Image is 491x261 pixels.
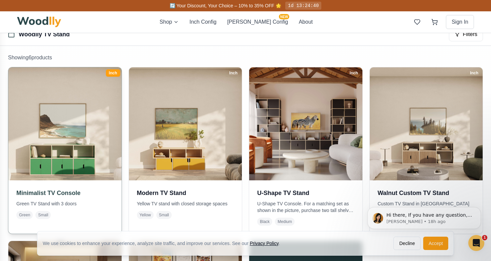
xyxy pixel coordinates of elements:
[250,241,279,246] a: Privacy Policy
[8,54,483,62] p: Showing 6 product s
[275,218,295,226] span: Medium
[16,188,114,198] h3: Minimalist TV Console
[279,14,289,19] span: NEW
[156,211,172,219] span: Small
[257,200,354,214] p: U-Shape TV Console. For a matching set as shown in the picture, purchase two tall shelves and one...
[35,211,51,219] span: Small
[129,67,242,180] img: Modern TV Stand
[249,67,362,180] img: U-Shape TV Stand
[299,18,313,26] button: About
[449,27,483,41] button: Filters
[43,240,285,247] div: We use cookies to enhance your experience, analyze site traffic, and improve our services. See our .
[423,237,448,250] button: Accept
[227,18,288,26] button: [PERSON_NAME] ConfigNEW
[106,69,120,77] div: Inch
[170,3,281,8] span: 🔄 Your Discount, Your Choice – 10% to 35% OFF 🌟
[468,235,484,251] iframe: Intercom live chat
[378,188,475,198] h3: Walnut Custom TV Stand
[370,67,483,180] img: Walnut Custom TV Stand
[6,65,124,183] img: Minimalist TV Console
[347,69,361,77] div: Inch
[189,18,216,26] button: Inch Config
[16,211,33,219] span: Green
[16,200,114,207] p: Green TV Stand with 3 doors
[257,188,354,198] h3: U-Shape TV Stand
[257,218,272,226] span: Black
[285,2,321,10] div: 1d 13:24:40
[482,235,487,240] span: 1
[446,15,474,29] button: Sign In
[137,188,234,198] h3: Modern TV Stand
[19,31,70,38] a: Woodlly TV Stand
[226,69,240,77] div: Inch
[393,237,421,250] button: Decline
[160,18,179,26] button: Shop
[357,193,491,243] iframe: Intercom notifications message
[137,211,154,219] span: Yellow
[137,200,234,207] p: Yellow TV stand with closed storage spaces
[17,17,61,27] img: Woodlly
[463,30,477,38] span: Filters
[467,69,481,77] div: Inch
